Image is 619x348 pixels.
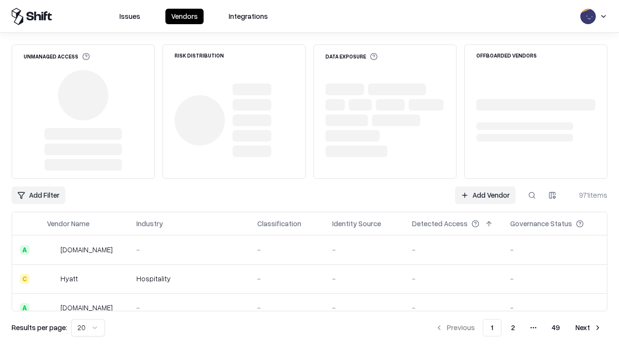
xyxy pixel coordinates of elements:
img: Hyatt [47,274,57,284]
div: - [412,274,495,284]
img: primesec.co.il [47,303,57,313]
div: - [332,303,397,313]
div: - [510,245,599,255]
button: 1 [483,319,501,336]
div: Governance Status [510,218,572,229]
img: intrado.com [47,245,57,255]
div: Risk Distribution [175,53,224,58]
div: - [136,303,242,313]
div: Vendor Name [47,218,89,229]
div: - [412,303,495,313]
div: Industry [136,218,163,229]
div: - [257,245,317,255]
div: Hospitality [136,274,242,284]
button: Integrations [223,9,274,24]
div: Identity Source [332,218,381,229]
div: Hyatt [60,274,78,284]
div: [DOMAIN_NAME] [60,303,113,313]
div: C [20,274,29,284]
button: Add Filter [12,187,65,204]
div: - [332,274,397,284]
div: A [20,245,29,255]
button: Vendors [165,9,204,24]
nav: pagination [429,319,607,336]
button: 2 [503,319,523,336]
div: - [257,303,317,313]
button: 49 [544,319,568,336]
div: - [257,274,317,284]
div: - [136,245,242,255]
div: [DOMAIN_NAME] [60,245,113,255]
div: Offboarded Vendors [476,53,537,58]
div: Detected Access [412,218,468,229]
div: - [412,245,495,255]
div: - [510,274,599,284]
button: Next [570,319,607,336]
a: Add Vendor [455,187,516,204]
div: - [332,245,397,255]
div: - [510,303,599,313]
div: A [20,303,29,313]
p: Results per page: [12,322,67,333]
button: Issues [114,9,146,24]
div: 971 items [569,190,607,200]
div: Data Exposure [325,53,378,60]
div: Unmanaged Access [24,53,90,60]
div: Classification [257,218,301,229]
